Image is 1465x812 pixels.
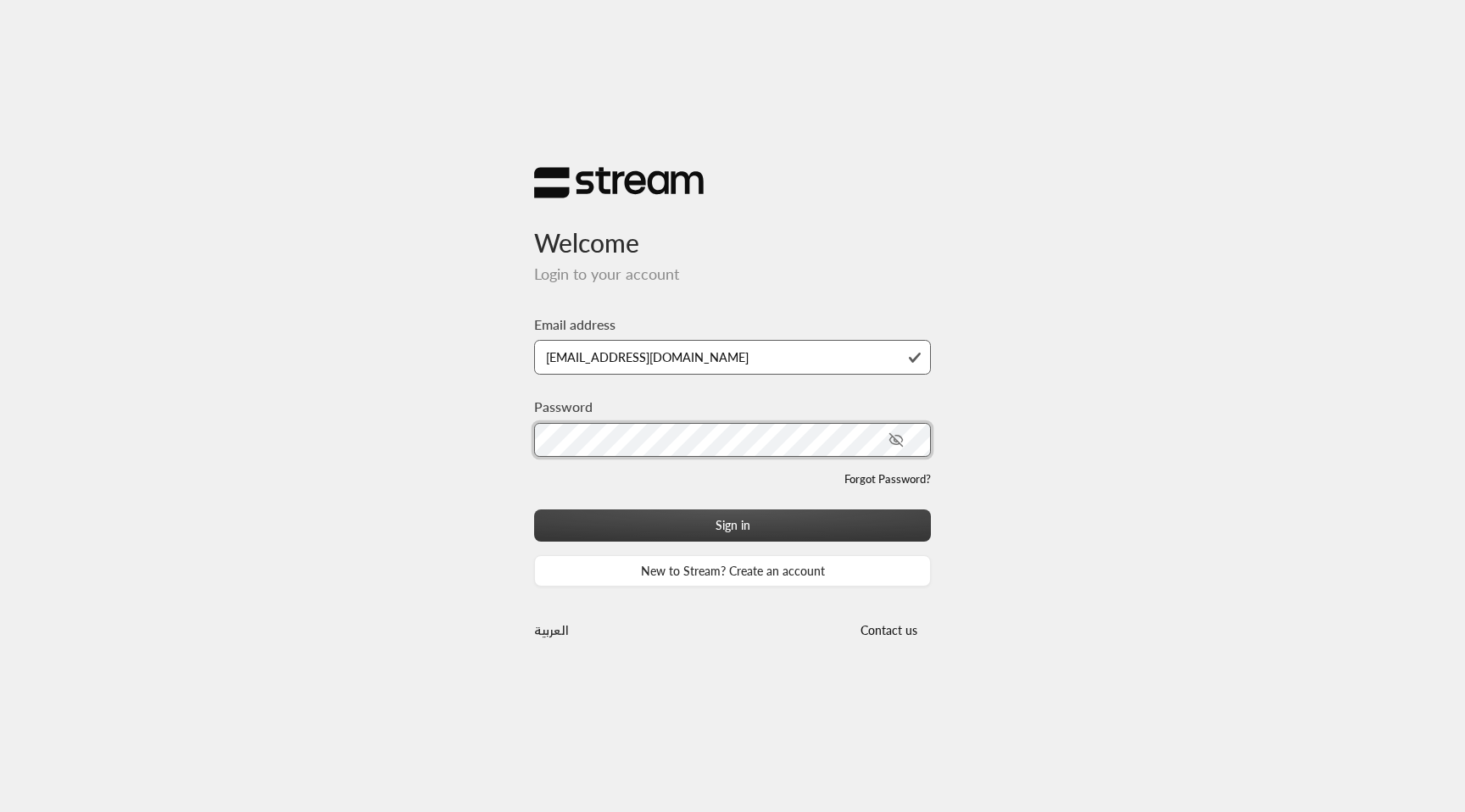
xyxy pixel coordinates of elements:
[534,615,569,646] a: العربية
[882,425,911,454] button: toggle password visibility
[534,265,931,284] h5: Login to your account
[534,199,931,258] h3: Welcome
[534,340,931,375] input: Type your email here
[534,314,616,335] label: Email address
[534,397,593,417] label: Password
[846,623,931,637] a: Contact us
[846,615,931,646] button: Contact us
[844,471,931,488] a: Forgot Password?
[534,509,931,541] button: Sign in
[534,166,704,199] img: Stream Logo
[534,555,931,587] a: New to Stream? Create an account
